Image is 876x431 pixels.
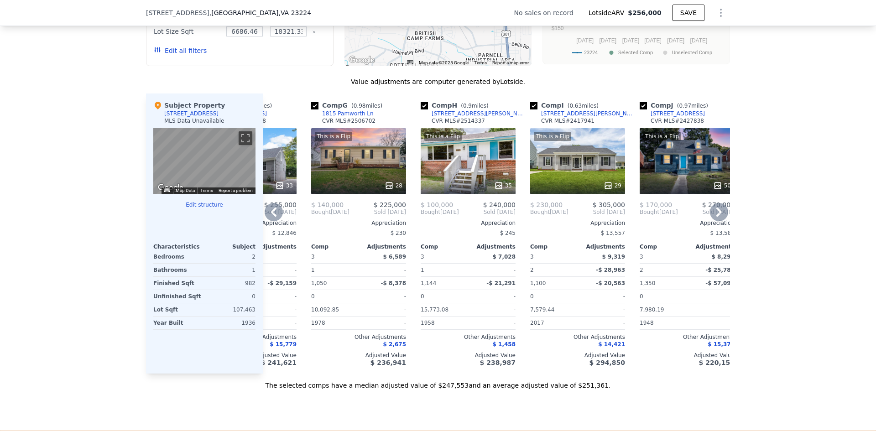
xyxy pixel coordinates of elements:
span: -$ 20,563 [596,280,625,286]
div: Other Adjustments [530,333,625,341]
button: SAVE [673,5,704,21]
div: Adjusted Value [530,352,625,359]
div: - [579,317,625,329]
div: - [470,303,516,316]
text: [DATE] [644,37,662,44]
div: CVR MLS # 2506702 [322,117,375,125]
div: [DATE] [530,208,568,216]
div: CVR MLS # 2417941 [541,117,594,125]
img: Google [347,54,377,66]
div: The selected comps have a median adjusted value of $247,553 and an average adjusted value of $251... [146,374,730,390]
span: 0 [311,293,315,300]
span: ( miles) [457,103,492,109]
span: $ 15,779 [270,341,297,348]
span: $ 220,151 [699,359,735,366]
div: 28 [385,181,402,190]
span: 10,092.85 [311,306,339,313]
button: Map Data [176,187,195,194]
div: 1 [206,264,255,276]
div: Other Adjustments [640,333,735,341]
span: 3 [421,254,424,260]
div: Adjustments [359,243,406,250]
div: Finished Sqft [153,277,203,290]
div: Street View [153,128,255,194]
div: Year Built [153,317,203,329]
div: Bathrooms [153,264,203,276]
span: $ 238,987 [480,359,516,366]
span: 0 [640,293,643,300]
text: [DATE] [622,37,640,44]
div: Subject Property [153,101,225,110]
div: This is a Flip [315,132,352,141]
text: [DATE] [690,37,708,44]
a: [STREET_ADDRESS] [640,110,705,117]
span: 1,100 [530,280,546,286]
a: Open this area in Google Maps (opens a new window) [156,182,186,194]
span: 0.63 [569,103,582,109]
div: - [360,303,406,316]
span: 0.97 [679,103,691,109]
span: Map data ©2025 Google [419,60,469,65]
div: Adjustments [578,243,625,250]
div: CVR MLS # 2514337 [432,117,485,125]
div: Appreciation [311,219,406,227]
text: Selected Comp [618,50,653,56]
span: $ 236,941 [370,359,406,366]
div: 1958 [421,317,466,329]
div: Unfinished Sqft [153,290,203,303]
span: 3 [311,254,315,260]
text: [DATE] [667,37,684,44]
div: Value adjustments are computer generated by Lotside . [146,77,730,86]
span: , VA 23224 [278,9,311,16]
div: 33 [275,181,293,190]
span: 0.9 [463,103,472,109]
div: - [689,303,735,316]
span: Bought [311,208,331,216]
span: ( miles) [673,103,712,109]
div: Comp G [311,101,386,110]
span: Sold [DATE] [459,208,516,216]
span: $256,000 [628,9,662,16]
div: Other Adjustments [421,333,516,341]
span: $ 270,000 [702,201,735,208]
div: - [470,264,516,276]
span: $ 13,557 [601,230,625,236]
div: 2 [206,250,255,263]
div: - [579,290,625,303]
div: Appreciation [530,219,625,227]
span: 1,350 [640,280,655,286]
span: Lotside ARV [589,8,628,17]
div: 50 [713,181,731,190]
span: , [GEOGRAPHIC_DATA] [209,8,311,17]
span: $ 12,846 [272,230,297,236]
span: Sold [DATE] [349,208,406,216]
div: 1 [311,264,357,276]
span: $ 2,675 [383,341,406,348]
span: $ 225,000 [374,201,406,208]
div: CVR MLS # 2427838 [651,117,704,125]
div: - [579,303,625,316]
div: [DATE] [421,208,459,216]
span: $ 230 [391,230,406,236]
span: 3 [640,254,643,260]
div: 0 [206,290,255,303]
div: Comp [530,243,578,250]
text: 23224 [584,50,598,56]
span: [STREET_ADDRESS] [146,8,209,17]
div: 982 [206,277,255,290]
div: Appreciation [640,219,735,227]
span: Bought [421,208,440,216]
div: - [251,303,297,316]
div: [STREET_ADDRESS][PERSON_NAME] [541,110,636,117]
img: Google [156,182,186,194]
div: Comp J [640,101,712,110]
div: - [470,290,516,303]
div: This is a Flip [534,132,571,141]
text: $150 [552,25,564,31]
a: [STREET_ADDRESS][PERSON_NAME] [421,110,527,117]
a: [STREET_ADDRESS][PERSON_NAME] [530,110,636,117]
div: [STREET_ADDRESS][PERSON_NAME] [432,110,527,117]
a: Terms [474,60,487,65]
span: 1,050 [311,280,327,286]
div: Adjustments [249,243,297,250]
